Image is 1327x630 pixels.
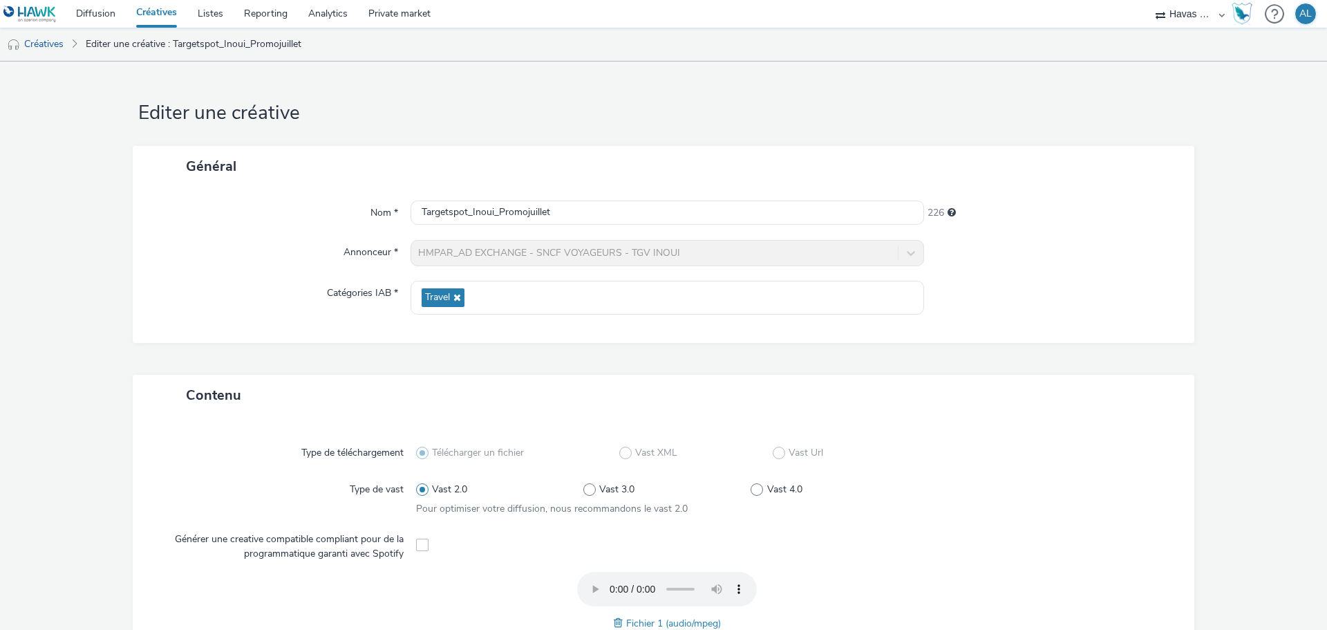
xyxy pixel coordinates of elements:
[928,206,944,220] span: 226
[1299,3,1312,24] div: AL
[79,28,308,61] a: Editer une créative : Targetspot_Inoui_Promojuillet
[432,446,524,460] span: Télécharger un fichier
[133,100,1194,127] h1: Editer une créative
[411,201,924,225] input: Nom
[321,281,404,300] label: Catégories IAB *
[344,477,409,497] label: Type de vast
[338,240,404,259] label: Annonceur *
[432,483,467,497] span: Vast 2.0
[416,502,688,515] span: Pour optimiser votre diffusion, nous recommandons le vast 2.0
[789,446,823,460] span: Vast Url
[635,446,677,460] span: Vast XML
[296,441,409,460] label: Type de téléchargement
[3,6,57,23] img: undefined Logo
[948,206,956,220] div: 255 caractères maximum
[599,483,634,497] span: Vast 3.0
[425,292,450,304] span: Travel
[186,157,236,176] span: Général
[365,201,404,220] label: Nom *
[1232,3,1252,25] img: Hawk Academy
[186,386,241,405] span: Contenu
[7,38,21,52] img: audio
[626,617,721,630] span: Fichier 1 (audio/mpeg)
[158,527,409,561] label: Générer une creative compatible compliant pour de la programmatique garanti avec Spotify
[767,483,802,497] span: Vast 4.0
[1232,3,1258,25] a: Hawk Academy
